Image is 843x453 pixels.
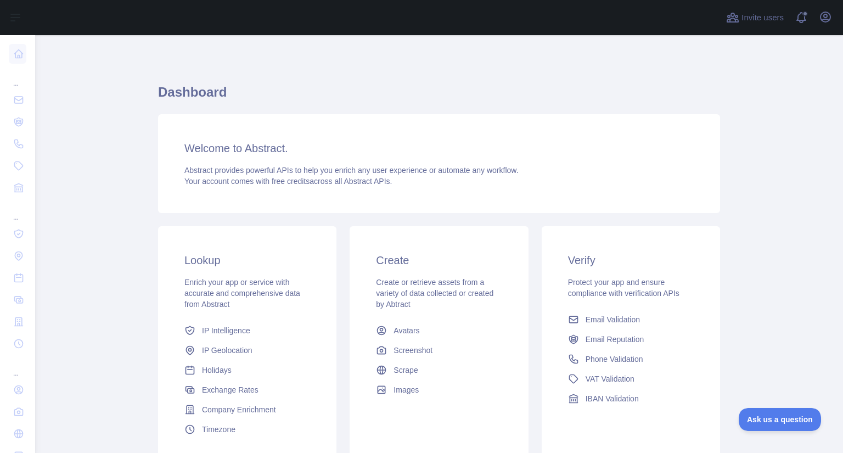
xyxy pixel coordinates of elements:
a: Email Reputation [564,329,698,349]
a: Images [372,380,506,400]
span: Screenshot [394,345,432,356]
a: Phone Validation [564,349,698,369]
span: Invite users [741,12,784,24]
span: VAT Validation [586,373,634,384]
span: Timezone [202,424,235,435]
a: Holidays [180,360,314,380]
span: Email Reputation [586,334,644,345]
h3: Lookup [184,253,310,268]
a: Exchange Rates [180,380,314,400]
span: Images [394,384,419,395]
span: Abstract provides powerful APIs to help you enrich any user experience or automate any workflow. [184,166,519,175]
a: Email Validation [564,310,698,329]
span: Enrich your app or service with accurate and comprehensive data from Abstract [184,278,300,309]
span: Your account comes with across all Abstract APIs. [184,177,392,186]
span: Protect your app and ensure compliance with verification APIs [568,278,679,298]
span: Exchange Rates [202,384,258,395]
a: Screenshot [372,340,506,360]
h3: Welcome to Abstract. [184,141,694,156]
span: Phone Validation [586,354,643,365]
span: Scrape [394,365,418,376]
div: ... [9,200,26,222]
a: VAT Validation [564,369,698,389]
a: IP Geolocation [180,340,314,360]
iframe: Toggle Customer Support [739,408,821,431]
span: free credits [272,177,310,186]
span: Email Validation [586,314,640,325]
button: Invite users [724,9,786,26]
span: Avatars [394,325,419,336]
span: IP Geolocation [202,345,252,356]
h3: Verify [568,253,694,268]
div: ... [9,66,26,88]
a: Scrape [372,360,506,380]
a: IP Intelligence [180,321,314,340]
div: ... [9,356,26,378]
a: Avatars [372,321,506,340]
span: Company Enrichment [202,404,276,415]
span: IBAN Validation [586,393,639,404]
span: IP Intelligence [202,325,250,336]
h1: Dashboard [158,83,720,110]
span: Create or retrieve assets from a variety of data collected or created by Abtract [376,278,493,309]
a: Company Enrichment [180,400,314,420]
span: Holidays [202,365,232,376]
h3: Create [376,253,502,268]
a: IBAN Validation [564,389,698,409]
a: Timezone [180,420,314,439]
